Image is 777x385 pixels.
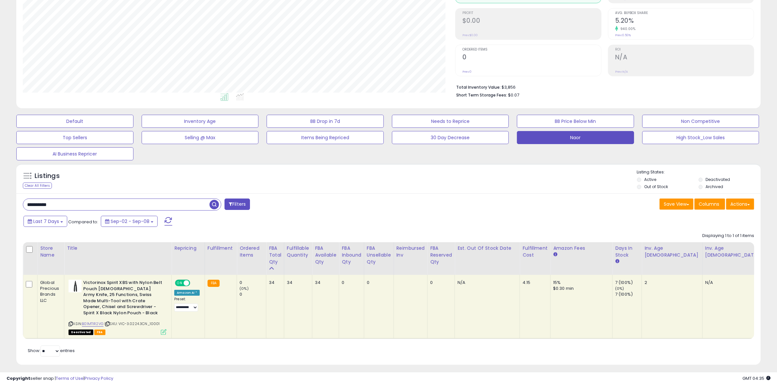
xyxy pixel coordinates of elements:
button: Items Being Repriced [267,131,384,144]
p: Listing States: [637,169,761,175]
span: Compared to: [68,219,98,225]
div: Repricing [174,245,202,252]
button: Non Competitive [642,115,759,128]
button: BB Drop in 7d [267,115,384,128]
span: $0.07 [508,92,519,98]
button: Selling @ Max [142,131,259,144]
span: All listings that are unavailable for purchase on Amazon for any reason other than out-of-stock [69,330,93,335]
div: Inv. Age [DEMOGRAPHIC_DATA] [645,245,700,259]
span: Ordered Items [462,48,601,52]
div: Clear All Filters [23,183,52,189]
div: N/A [705,280,768,286]
small: Prev: $0.00 [462,33,478,37]
div: 4.15 [522,280,545,286]
div: Displaying 1 to 1 of 1 items [702,233,754,239]
div: seller snap | | [7,376,113,382]
small: Prev: 0.50% [615,33,631,37]
span: ROI [615,48,754,52]
div: Preset: [174,297,200,312]
div: 34 [287,280,307,286]
h2: $0.00 [462,17,601,26]
div: 34 [269,280,279,286]
div: 2 [645,280,697,286]
div: 34 [315,280,334,286]
div: Days In Stock [615,245,639,259]
small: Prev: N/A [615,70,628,74]
button: Actions [726,199,754,210]
div: 0 [342,280,359,286]
button: 30 Day Decrease [392,131,509,144]
button: Inventory Age [142,115,259,128]
b: Victorinox Spirit XBS with Nylon Belt Pouch [DEMOGRAPHIC_DATA] Army Knife, 25 Functions, Swiss Ma... [83,280,163,318]
p: N/A [458,280,515,286]
div: Ordered Items [240,245,263,259]
div: Fulfillable Quantity [287,245,309,259]
b: Short Term Storage Fees: [456,92,507,98]
button: Needs to Reprice [392,115,509,128]
div: Amazon AI * [174,290,200,296]
button: Sep-02 - Sep-08 [101,216,158,227]
button: Top Sellers [16,131,133,144]
button: Filters [225,199,250,210]
span: Avg. Buybox Share [615,11,754,15]
div: Reimbursed Inv [396,245,425,259]
div: Est. Out Of Stock Date [458,245,517,252]
button: High Stock_Low Sales [642,131,759,144]
small: (0%) [240,286,249,291]
div: Fulfillment [208,245,234,252]
small: 940.00% [618,26,636,31]
span: FBA [94,330,105,335]
a: Privacy Policy [85,375,113,381]
span: 2025-09-16 04:35 GMT [742,375,770,381]
small: Amazon Fees. [553,252,557,258]
label: Out of Stock [644,184,668,189]
div: 0 [430,280,450,286]
h2: N/A [615,53,754,62]
div: 0 [367,280,389,286]
div: Title [67,245,169,252]
div: 7 (100%) [615,280,642,286]
div: FBA Available Qty [315,245,336,265]
div: 0 [240,280,266,286]
small: Days In Stock. [615,259,619,264]
div: Inv. Age [DEMOGRAPHIC_DATA]-180 [705,245,770,259]
div: FBA Total Qty [269,245,281,265]
div: FBA Reserved Qty [430,245,452,265]
span: Profit [462,11,601,15]
span: Show: entries [28,348,75,354]
th: Total inventory reimbursement - number of items added back to fulfillable inventory [394,242,427,275]
button: Naor [517,131,634,144]
small: Prev: 0 [462,70,472,74]
div: Store Name [40,245,61,259]
button: Columns [694,199,725,210]
label: Deactivated [706,177,730,182]
small: (0%) [615,286,624,291]
label: Archived [706,184,723,189]
div: 15% [553,280,607,286]
div: Global Precious Brands LLC [40,280,59,304]
div: 0 [240,291,266,297]
div: Fulfillment Cost [522,245,548,259]
button: AI Business Repricer [16,147,133,160]
div: FBA Unsellable Qty [367,245,391,265]
strong: Copyright [7,375,30,381]
a: Terms of Use [56,375,84,381]
div: 7 (100%) [615,291,642,297]
button: BB Price Below Min [517,115,634,128]
span: ON [176,280,184,286]
button: Save View [660,199,693,210]
button: Last 7 Days [23,216,67,227]
h2: 0 [462,53,601,62]
span: | SKU: VIC-3.0224.3CN_10001 [104,321,160,326]
div: ASIN: [69,280,166,334]
label: Active [644,177,656,182]
a: B01MTIR2VG [82,321,103,327]
button: Default [16,115,133,128]
img: 21hw5uFvWYL._SL40_.jpg [69,280,82,292]
h5: Listings [35,171,60,181]
span: Last 7 Days [33,218,59,225]
li: $3,856 [456,83,749,91]
small: FBA [208,280,220,287]
h2: 5.20% [615,17,754,26]
span: Sep-02 - Sep-08 [111,218,149,225]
